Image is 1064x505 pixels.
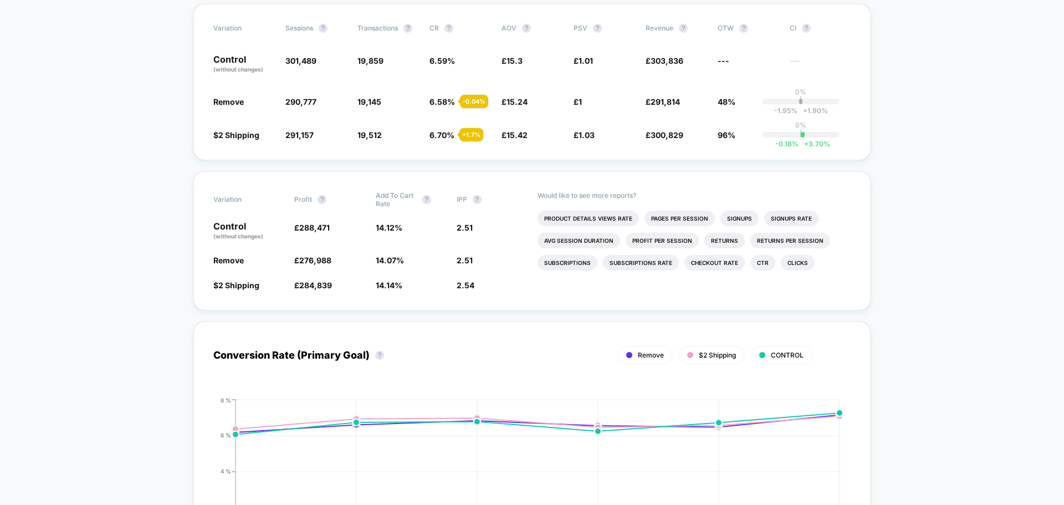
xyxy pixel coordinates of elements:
[644,211,715,226] li: Pages Per Session
[538,211,639,226] li: Product Details Views Rate
[651,56,683,65] span: 303,836
[376,223,402,232] span: 14.12 %
[375,351,384,360] button: ?
[718,56,729,65] span: ---
[459,128,483,141] div: + 1.7 %
[318,195,326,204] button: ?
[319,24,328,33] button: ?
[429,24,439,32] span: CR
[574,130,595,140] span: £
[750,255,775,271] li: Ctr
[699,351,736,359] span: $2 Shipping
[574,97,582,106] span: £
[750,233,830,248] li: Returns Per Session
[357,24,398,32] span: Transactions
[802,24,811,33] button: ?
[457,256,473,265] span: 2.51
[775,140,799,148] span: -0.18 %
[502,24,516,32] span: AOV
[538,255,597,271] li: Subscriptions
[626,233,699,248] li: Profit Per Session
[213,24,274,33] span: Variation
[799,140,830,148] span: 3.70 %
[574,24,587,32] span: PSV
[646,24,673,32] span: Revenue
[603,255,679,271] li: Subscriptions Rate
[522,24,531,33] button: ?
[684,255,745,271] li: Checkout Rate
[574,56,593,65] span: £
[800,96,802,104] p: |
[646,56,683,65] span: £
[797,106,828,115] span: 1.90 %
[376,280,402,290] span: 14.14 %
[357,56,383,65] span: 19,859
[538,233,620,248] li: Avg Session Duration
[213,233,263,239] span: (without changes)
[294,223,330,232] span: £
[221,396,231,403] tspan: 8 %
[795,88,806,96] p: 0%
[795,121,806,129] p: 0%
[221,468,231,475] tspan: 4 %
[804,140,809,148] span: +
[764,211,819,226] li: Signups Rate
[299,256,331,265] span: 276,988
[507,56,523,65] span: 15.3
[502,56,523,65] span: £
[457,195,467,203] span: IPP
[718,97,735,106] span: 48%
[444,24,453,33] button: ?
[221,432,231,438] tspan: 6 %
[457,280,474,290] span: 2.54
[294,280,332,290] span: £
[790,24,851,33] span: CI
[679,24,688,33] button: ?
[646,97,680,106] span: £
[502,130,528,140] span: £
[473,195,482,204] button: ?
[460,95,488,108] div: - 0.04 %
[213,222,283,241] p: Control
[213,280,259,290] span: $2 Shipping
[718,130,735,140] span: 96%
[507,130,528,140] span: 15.42
[422,195,431,204] button: ?
[720,211,759,226] li: Signups
[718,24,779,33] span: OTW
[790,58,851,74] span: ---
[299,280,332,290] span: 284,839
[285,24,313,32] span: Sessions
[502,97,528,106] span: £
[213,256,244,265] span: Remove
[403,24,412,33] button: ?
[651,130,683,140] span: 300,829
[739,24,748,33] button: ?
[213,97,244,106] span: Remove
[593,24,602,33] button: ?
[774,106,797,115] span: -1.95 %
[429,130,454,140] span: 6.70 %
[213,191,274,208] span: Variation
[429,56,455,65] span: 6.59 %
[357,97,381,106] span: 19,145
[579,97,582,106] span: 1
[285,130,314,140] span: 291,157
[771,351,804,359] span: CONTROL
[538,191,851,200] p: Would like to see more reports?
[299,223,330,232] span: 288,471
[704,233,745,248] li: Returns
[800,129,802,137] p: |
[294,256,331,265] span: £
[285,56,316,65] span: 301,489
[579,56,593,65] span: 1.01
[579,130,595,140] span: 1.03
[357,130,382,140] span: 19,512
[376,191,417,208] span: Add To Cart Rate
[213,66,263,73] span: (without changes)
[803,106,807,115] span: +
[213,130,259,140] span: $2 Shipping
[429,97,455,106] span: 6.58 %
[285,97,316,106] span: 290,777
[376,256,404,265] span: 14.07 %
